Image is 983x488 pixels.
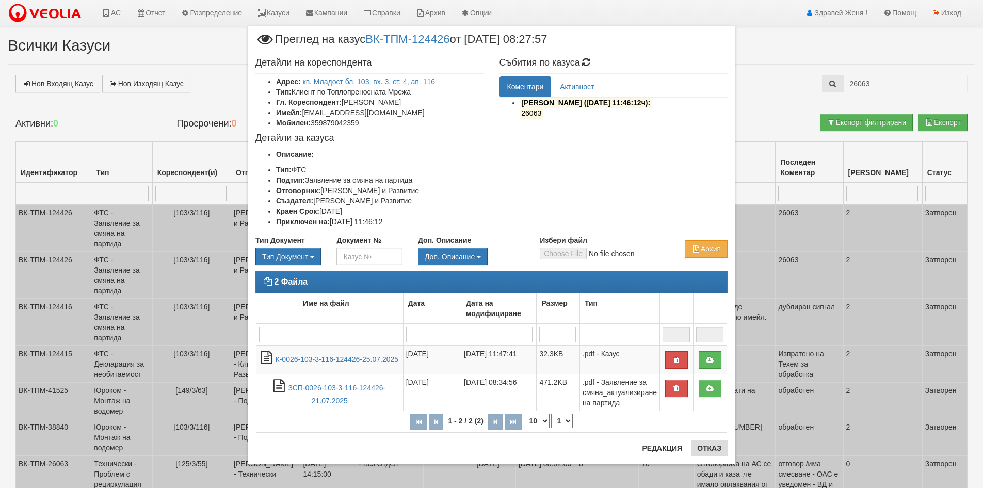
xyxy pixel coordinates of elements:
li: [PERSON_NAME] и Развитие [276,185,484,196]
a: Коментари [499,76,552,97]
span: 1 - 2 / 2 (2) [445,417,486,425]
b: Подтип: [276,176,305,184]
select: Страница номер [551,414,573,428]
label: Документ № [336,235,381,245]
a: ВК-ТПМ-124426 [365,33,449,45]
h4: Детайли за казуса [255,133,484,144]
b: Създател: [276,197,313,205]
li: 359879042359 [276,118,484,128]
td: : No sort applied, activate to apply an ascending sort [659,293,693,324]
button: Архив [685,240,728,258]
li: [DATE] 11:46:12 [276,216,484,227]
td: .pdf - Казус [579,345,659,374]
b: Име на файл [303,299,349,307]
label: Тип Документ [255,235,305,245]
li: [PERSON_NAME] и Развитие [276,196,484,206]
b: Описание: [276,150,314,159]
b: Краен Срок: [276,207,319,215]
button: Предишна страница [429,414,443,430]
strong: 2 Файла [274,277,308,286]
td: 32.3KB [537,345,579,374]
li: [DATE] [276,206,484,216]
span: Преглед на казус от [DATE] 08:27:57 [255,34,547,53]
h4: Детайли на кореспондента [255,58,484,68]
mark: [PERSON_NAME] ([DATE] 11:46:12ч): [520,97,652,108]
b: Тип: [276,88,292,96]
td: [DATE] [403,374,461,411]
li: ФТС [276,165,484,175]
h4: Събития по казуса [499,58,728,68]
mark: 26063 [520,107,543,119]
label: Доп. Описание [418,235,471,245]
b: Имейл: [276,108,302,117]
input: Казус № [336,248,402,265]
td: Размер: No sort applied, activate to apply an ascending sort [537,293,579,324]
td: Тип: No sort applied, activate to apply an ascending sort [579,293,659,324]
td: Име на файл: No sort applied, activate to apply an ascending sort [256,293,404,324]
button: Доп. Описание [418,248,488,265]
b: Адрес: [276,77,301,86]
tr: ЗСП-0026-103-3-116-124426-21.07.2025.pdf - Заявление за смяна_актуализиране на партида [256,374,727,411]
a: кв. Младост бл. 103, вх. 3, ет. 4, ап. 116 [303,77,436,86]
td: : No sort applied, activate to apply an ascending sort [693,293,727,324]
b: Тип [585,299,598,307]
label: Избери файл [540,235,587,245]
td: 471.2KB [537,374,579,411]
button: Първа страница [410,414,427,430]
li: [EMAIL_ADDRESS][DOMAIN_NAME] [276,107,484,118]
a: К-0026-103-3-116-124426-25.07.2025 [276,355,399,364]
b: Размер [541,299,567,307]
div: Двоен клик, за изчистване на избраната стойност. [418,248,524,265]
b: Дата [408,299,425,307]
div: Двоен клик, за изчистване на избраната стойност. [255,248,321,265]
button: Редакция [636,440,688,456]
span: Тип Документ [262,253,308,261]
td: .pdf - Заявление за смяна_актуализиране на партида [579,374,659,411]
button: Следваща страница [488,414,503,430]
a: ЗСП-0026-103-3-116-124426-21.07.2025 [288,384,385,405]
td: Дата на модифициране: No sort applied, activate to apply an ascending sort [461,293,537,324]
b: Гл. Кореспондент: [276,98,342,106]
select: Брой редове на страница [524,414,550,428]
li: Клиент по Топлопреносната Мрежа [276,87,484,97]
a: Активност [552,76,602,97]
b: Отговорник: [276,186,320,195]
tr: К-0026-103-3-116-124426-25.07.2025.pdf - Казус [256,345,727,374]
b: Дата на модифициране [466,299,521,318]
b: Приключен на: [276,217,330,226]
td: Дата: No sort applied, activate to apply an ascending sort [403,293,461,324]
li: Изпратено до кореспондента [520,98,728,118]
button: Последна страница [505,414,522,430]
button: Тип Документ [255,248,321,265]
li: Заявление за смяна на партида [276,175,484,185]
button: Отказ [691,440,728,456]
td: [DATE] 08:34:56 [461,374,537,411]
b: Мобилен: [276,119,311,127]
li: [PERSON_NAME] [276,97,484,107]
b: Тип: [276,166,292,174]
td: [DATE] 11:47:41 [461,345,537,374]
span: Доп. Описание [425,253,475,261]
td: [DATE] [403,345,461,374]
